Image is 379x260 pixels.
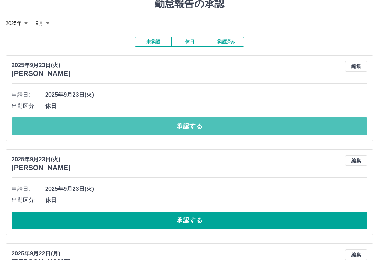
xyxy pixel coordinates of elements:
div: 2025年 [6,18,30,28]
span: 申請日: [12,185,45,193]
span: 休日 [45,196,367,204]
span: 2025年9月23日(火) [45,185,367,193]
button: 未承認 [135,37,171,47]
span: 出勤区分: [12,102,45,110]
span: 申請日: [12,91,45,99]
button: 編集 [345,249,367,260]
button: 編集 [345,61,367,72]
p: 2025年9月22日(月) [12,249,71,258]
h3: [PERSON_NAME] [12,70,71,78]
span: 休日 [45,102,367,110]
button: 承認する [12,117,367,135]
button: 編集 [345,155,367,166]
button: 承認済み [208,37,244,47]
button: 休日 [171,37,208,47]
span: 2025年9月23日(火) [45,91,367,99]
h3: [PERSON_NAME] [12,164,71,172]
span: 出勤区分: [12,196,45,204]
p: 2025年9月23日(火) [12,61,71,70]
button: 承認する [12,212,367,229]
div: 9月 [36,18,52,28]
p: 2025年9月23日(火) [12,155,71,164]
